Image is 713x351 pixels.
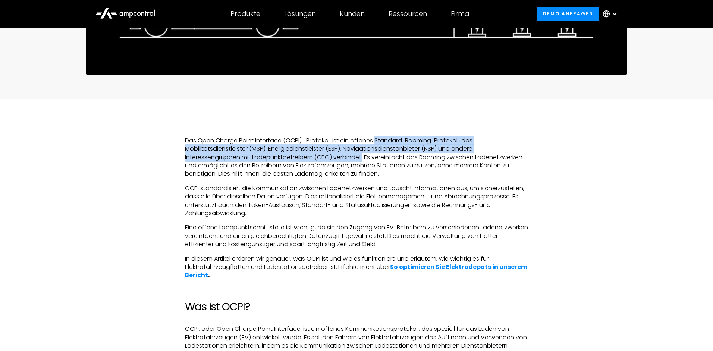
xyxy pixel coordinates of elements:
[230,10,260,18] div: Produkte
[284,10,316,18] div: Lösungen
[185,263,527,279] a: So optimieren Sie Elektrodepots in unserem Bericht
[185,255,528,280] p: In diesem Artikel erklären wir genauer, was OCPI ist und wie es funktioniert, und erläutern, wie ...
[451,10,469,18] div: Firma
[185,137,528,178] p: Das Open Charge Point Interface (OCPI) -Protokoll ist ein offenes Standard-Roaming-Protokoll, das...
[340,10,365,18] div: Kunden
[208,271,210,279] strong: .
[185,184,528,218] p: OCPI standardisiert die Kommunikation zwischen Ladenetzwerken und tauscht Informationen aus, um s...
[389,10,427,18] div: Ressourcen
[185,223,528,248] p: Eine offene Ladepunktschnittstelle ist wichtig, da sie den Zugang von EV-Betreibern zu verschiede...
[185,301,528,313] h2: Was ist OCPI?
[537,7,599,21] a: Demo anfragen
